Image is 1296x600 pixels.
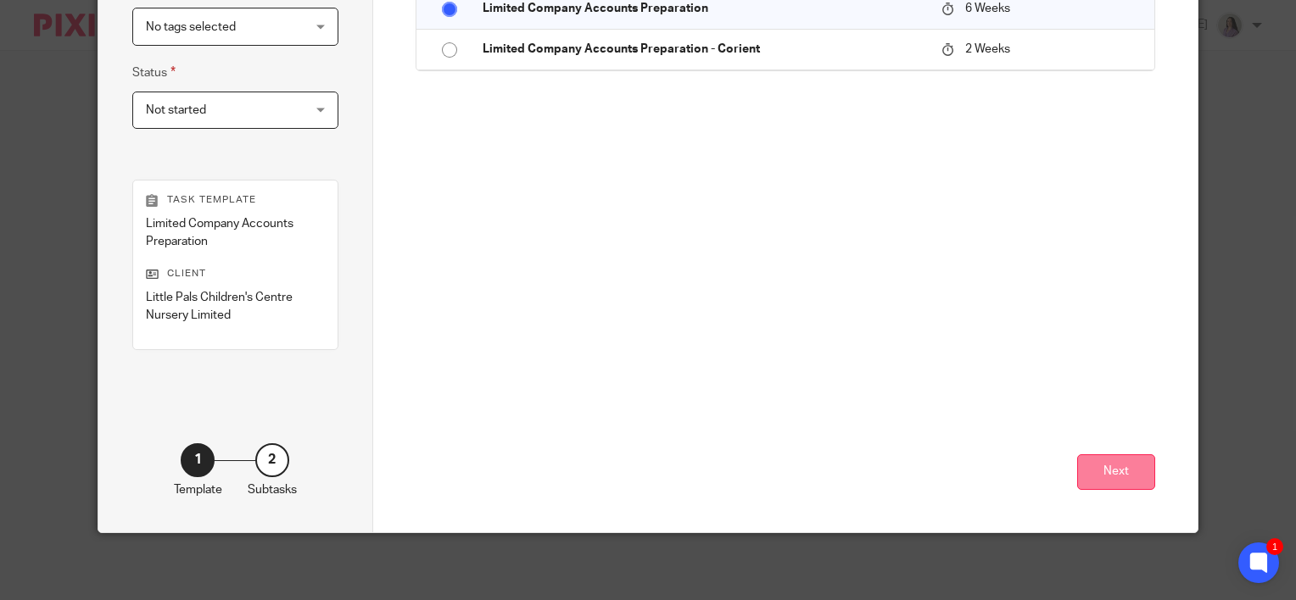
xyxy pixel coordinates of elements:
[146,21,236,33] span: No tags selected
[181,443,215,477] div: 1
[174,481,222,498] p: Template
[146,289,325,324] p: Little Pals Children's Centre Nursery Limited
[965,43,1010,55] span: 2 Weeks
[483,41,925,58] p: Limited Company Accounts Preparation - Corient
[132,63,176,82] label: Status
[248,481,297,498] p: Subtasks
[146,267,325,281] p: Client
[255,443,289,477] div: 2
[1077,454,1155,491] button: Next
[965,3,1010,14] span: 6 Weeks
[146,193,325,207] p: Task template
[146,215,325,250] p: Limited Company Accounts Preparation
[1266,538,1283,555] div: 1
[146,104,206,116] span: Not started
